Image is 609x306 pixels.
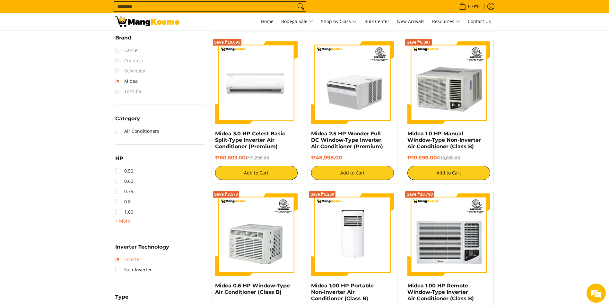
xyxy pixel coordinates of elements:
[310,192,334,196] span: Save ₱5,250
[397,18,424,24] span: New Arrivals
[407,155,490,161] h6: ₱10,598.00
[115,116,140,121] span: Category
[406,40,431,44] span: Save ₱6,097
[115,86,141,97] span: Toshiba
[115,35,131,45] summary: Open
[364,18,389,24] span: Bulk Center
[215,155,298,161] h6: ₱60,603.00
[33,36,108,44] div: Chat with us now
[361,13,393,30] a: Bulk Center
[115,55,143,66] span: Condura
[186,13,494,30] nav: Main Menu
[407,283,474,302] a: Midea 1.00 HP Remote Window-Type Inverter Air Conditioner (Class B)
[296,2,306,11] button: Search
[215,166,298,180] button: Add to Cart
[115,16,179,27] img: Bodega Sale Aircon l Mang Kosme: Home Appliances Warehouse Sale | Page 2
[214,192,238,196] span: Save ₱3,573
[115,197,131,207] a: 0.8
[115,217,130,225] summary: Open
[115,35,131,40] span: Brand
[281,18,313,26] span: Bodega Sale
[311,193,394,276] img: Midea 1.00 HP Portable Non-Inverter Air Conditioner (Class B)
[115,265,152,275] a: Non-Inverter
[115,116,140,126] summary: Open
[115,126,159,136] a: Air Conditioners
[429,13,463,30] a: Resources
[3,175,122,198] textarea: Type your message and hit 'Enter'
[468,18,491,24] span: Contact Us
[115,294,128,300] span: Type
[115,294,128,304] summary: Open
[465,13,494,30] a: Contact Us
[37,81,89,146] span: We're online!
[407,166,490,180] button: Add to Cart
[215,283,290,295] a: Midea 0.6 HP Window-Type Air Conditioner (Class B)
[406,192,433,196] span: Save ₱10,790
[311,166,394,180] button: Add to Cart
[437,155,460,160] del: ₱16,695.00
[321,18,357,26] span: Shop by Class
[115,218,130,224] span: + More
[115,207,133,217] a: 1.00
[457,3,482,10] span: •
[115,166,133,176] a: 0.50
[311,131,383,149] a: Midea 2.5 HP Wonder Full DC Window-Type Inverter Air Conditioner (Premium)
[278,13,317,30] a: Bodega Sale
[115,254,141,265] a: Inverter
[311,283,374,302] a: Midea 1.00 HP Portable Non-Inverter Air Conditioner (Class B)
[407,131,481,149] a: Midea 1.0 HP Manual Window-Type Non-Inverter Air Conditioner (Class B)
[115,156,123,161] span: HP
[115,244,169,250] span: Inverter Technology
[432,18,460,26] span: Resources
[115,66,146,76] span: Kelvinator
[467,4,472,9] span: 0
[473,4,481,9] span: ₱0
[261,18,274,24] span: Home
[105,3,121,19] div: Minimize live chat window
[115,244,169,254] summary: Open
[215,41,298,124] img: Midea 3.0 HP Celest Basic Split-Type Inverter Air Conditioner (Premium)
[311,155,394,161] h6: ₱48,998.00
[318,13,360,30] a: Shop by Class
[115,45,139,55] span: Carrier
[115,156,123,166] summary: Open
[246,155,269,160] del: ₱71,298.00
[115,76,138,86] a: Midea
[215,193,298,276] img: Midea 0.6 HP Window-Type Air Conditioner (Class B)
[394,13,428,30] a: New Arrivals
[407,193,490,276] img: Midea 1.00 HP Remote Window-Type Inverter Air Conditioner (Class B)
[407,41,490,124] img: Midea 1.0 HP Manual Window-Type Non-Inverter Air Conditioner (Class B)
[115,186,133,197] a: 0.75
[215,131,285,149] a: Midea 3.0 HP Celest Basic Split-Type Inverter Air Conditioner (Premium)
[115,176,133,186] a: 0.60
[258,13,277,30] a: Home
[311,41,394,124] img: Midea 2.5 HP Wonder Full DC Window-Type Inverter Air Conditioner (Premium)
[214,40,240,44] span: Save ₱10,695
